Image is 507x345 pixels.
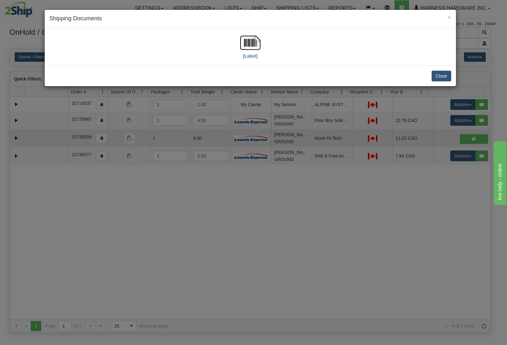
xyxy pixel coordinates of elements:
span: × [447,14,451,21]
h4: Shipping Documents [49,15,451,23]
div: live help - online [5,4,59,11]
label: [Label] [243,53,258,59]
img: barcode.jpg [240,33,260,53]
a: [Label] [240,40,260,58]
button: Close [432,71,451,81]
iframe: chat widget [492,140,506,205]
button: Close [447,14,451,21]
